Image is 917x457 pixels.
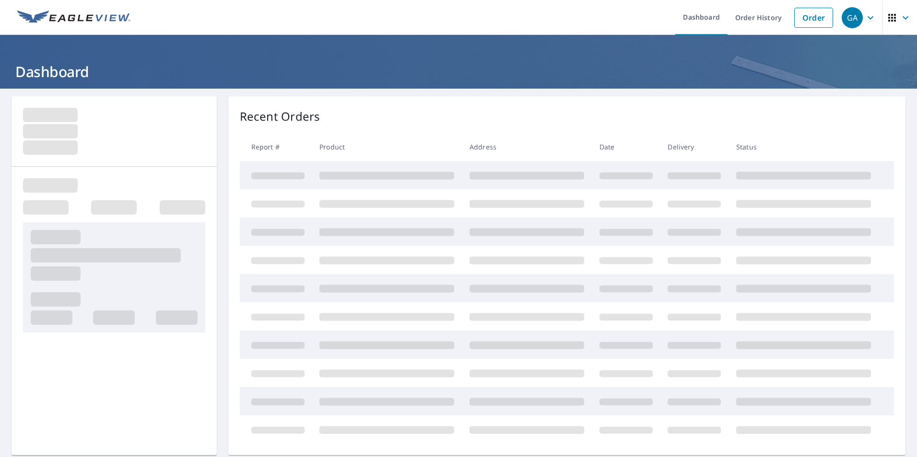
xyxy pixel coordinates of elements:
th: Product [312,133,462,161]
img: EV Logo [17,11,130,25]
a: Order [794,8,833,28]
h1: Dashboard [12,62,905,81]
div: GA [842,7,863,28]
th: Status [729,133,879,161]
th: Date [592,133,660,161]
th: Delivery [660,133,729,161]
th: Address [462,133,592,161]
th: Report # [240,133,312,161]
p: Recent Orders [240,108,320,125]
